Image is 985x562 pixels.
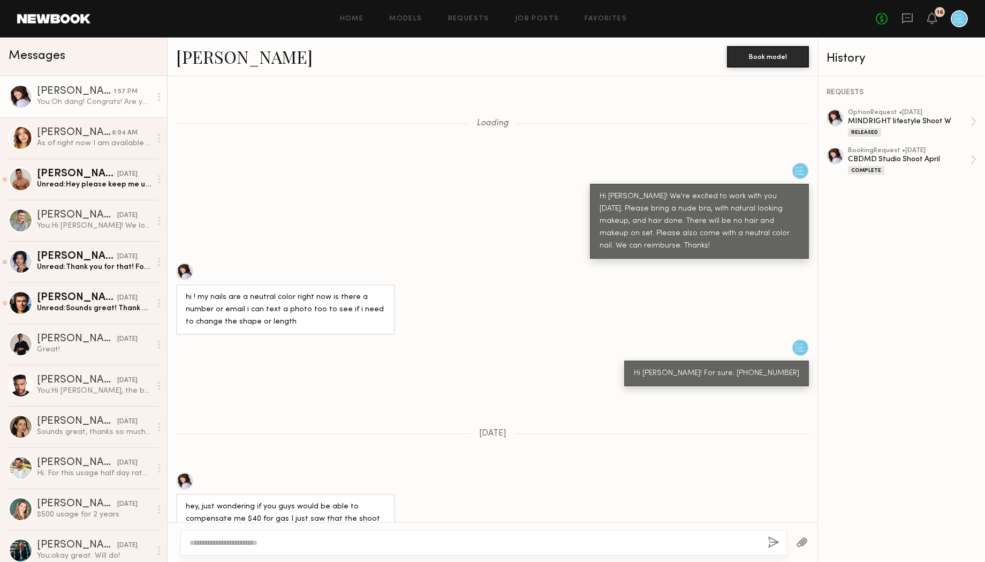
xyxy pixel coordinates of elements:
[37,251,117,262] div: [PERSON_NAME]
[585,16,627,23] a: Favorites
[37,427,151,437] div: Sounds great, thanks so much for your consideration! Xx
[37,303,151,313] div: Unread: Sounds great! Thank you!
[37,416,117,427] div: [PERSON_NAME]
[37,509,151,520] div: $500 usage for 2 years
[37,551,151,561] div: You: okay great. Will do!
[515,16,559,23] a: Job Posts
[37,344,151,355] div: Great!
[37,468,151,478] div: Hi. For this usage half day rate for 4-5 hrs is 800$
[113,87,138,97] div: 1:57 PM
[186,501,385,538] div: hey, just wondering if you guys would be able to compensate me $40 for gas I just saw that the sh...
[476,119,509,128] span: Loading
[340,16,364,23] a: Home
[848,116,970,126] div: MINDRIGHT lifestyle Shoot W
[37,334,117,344] div: [PERSON_NAME]
[389,16,422,23] a: Models
[37,386,151,396] div: You: Hi [PERSON_NAME], the brand has decided to go in another direction. We hope to work together...
[600,191,799,252] div: Hi [PERSON_NAME]! We're excited to work with you [DATE]. Please bring a nude bra, with natural lo...
[848,154,970,164] div: CBDMD Studio Shoot April
[727,51,809,61] a: Book model
[37,138,151,148] div: As of right now I am available that entire week
[634,368,799,380] div: Hi [PERSON_NAME]! For sure. [PHONE_NUMBER]
[848,128,881,137] div: Released
[117,499,138,509] div: [DATE]
[37,540,117,551] div: [PERSON_NAME]
[827,53,976,65] div: History
[37,375,117,386] div: [PERSON_NAME]
[37,458,117,468] div: [PERSON_NAME]
[37,179,151,190] div: Unread: Hey please keep me updated with the dates when you find out. As of now, the 12th is looki...
[117,541,138,551] div: [DATE]
[117,252,138,262] div: [DATE]
[848,166,884,175] div: Complete
[117,458,138,468] div: [DATE]
[848,109,970,116] div: option Request • [DATE]
[37,262,151,272] div: Unread: Thank you for that! For the last week of July i'm available the 29th or 31st. The first t...
[117,334,138,344] div: [DATE]
[117,376,138,386] div: [DATE]
[37,128,112,138] div: [PERSON_NAME]
[176,45,313,68] a: [PERSON_NAME]
[112,128,138,138] div: 8:04 AM
[37,221,151,231] div: You: Hi [PERSON_NAME]! We look forward to seeing you [DATE]! Here is my phone # in case you need ...
[37,86,113,97] div: [PERSON_NAME]
[37,210,117,221] div: [PERSON_NAME]
[848,147,970,154] div: booking Request • [DATE]
[37,293,117,303] div: [PERSON_NAME]
[117,211,138,221] div: [DATE]
[117,169,138,179] div: [DATE]
[448,16,489,23] a: Requests
[848,147,976,175] a: bookingRequest •[DATE]CBDMD Studio Shoot AprilComplete
[727,46,809,68] button: Book model
[186,291,385,328] div: hi ! my nails are a neutral color right now is there a number or email i can text a photo too to ...
[479,429,506,438] span: [DATE]
[37,169,117,179] div: [PERSON_NAME]
[827,89,976,96] div: REQUESTS
[937,10,943,16] div: 16
[117,293,138,303] div: [DATE]
[117,417,138,427] div: [DATE]
[37,97,151,107] div: You: Oh dang! Congrats! Are you available the 22nd?
[848,109,976,137] a: optionRequest •[DATE]MINDRIGHT lifestyle Shoot WReleased
[37,499,117,509] div: [PERSON_NAME]
[9,50,65,62] span: Messages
